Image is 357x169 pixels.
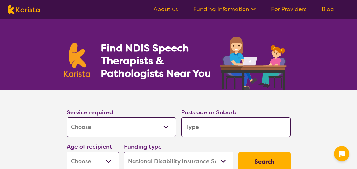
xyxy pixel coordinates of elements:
h1: Find NDIS Speech Therapists & Pathologists Near You [101,42,218,80]
label: Age of recipient [67,143,112,151]
input: Type [181,117,291,137]
a: For Providers [271,5,306,13]
a: Blog [322,5,334,13]
label: Postcode or Suburb [181,109,237,116]
img: Karista logo [8,5,40,14]
label: Service required [67,109,113,116]
a: Funding Information [193,5,256,13]
img: speech-therapy [215,34,293,90]
a: About us [154,5,178,13]
img: Karista logo [64,43,90,77]
label: Funding type [124,143,162,151]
